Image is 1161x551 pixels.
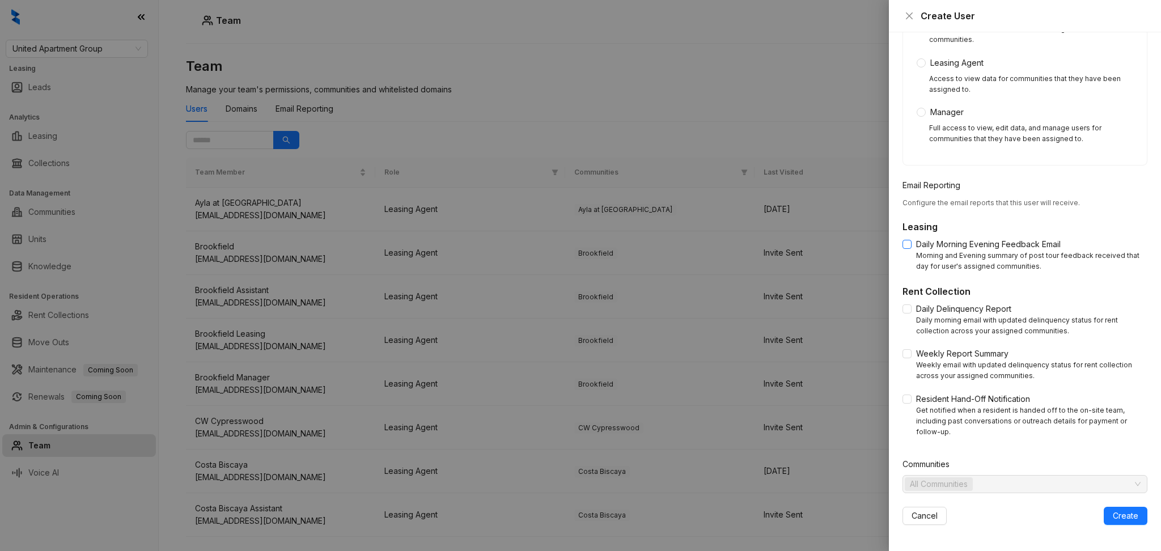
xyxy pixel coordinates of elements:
span: Daily Morning Evening Feedback Email [912,238,1065,251]
span: Manager [926,106,968,118]
span: Cancel [912,510,938,522]
span: All Communities [905,477,973,491]
span: close [905,11,914,20]
div: Create User [921,9,1147,23]
div: Full access to view, edit data, and manage users for communities that they have been assigned to. [929,123,1133,145]
button: Create [1104,507,1147,525]
div: Weekly email with updated delinquency status for rent collection across your assigned communities. [916,360,1147,382]
label: Communities [902,458,957,471]
button: Close [902,9,916,23]
button: Cancel [902,507,947,525]
h5: Leasing [902,220,1147,234]
span: All Communities [910,478,968,490]
span: Resident Hand-Off Notification [912,393,1035,405]
span: Create [1113,510,1138,522]
div: Access to view data for communities that they have been assigned to. [929,74,1133,95]
span: Weekly Report Summary [912,347,1013,360]
div: Get notified when a resident is handed off to the on-site team, including past conversations or o... [916,405,1147,438]
div: Daily morning email with updated delinquency status for rent collection across your assigned comm... [916,315,1147,337]
span: Configure the email reports that this user will receive. [902,198,1080,207]
span: Leasing Agent [926,57,988,69]
div: Full access to view, edit data, and manage users for all communities. [929,24,1133,45]
span: Daily Delinquency Report [912,303,1016,315]
h5: Rent Collection [902,285,1147,298]
div: Morning and Evening summary of post tour feedback received that day for user's assigned communities. [916,251,1147,272]
label: Email Reporting [902,179,968,192]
